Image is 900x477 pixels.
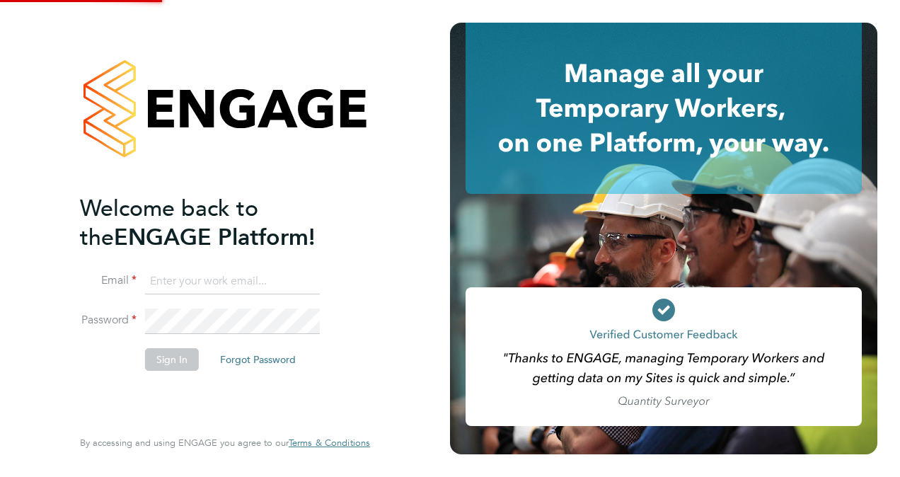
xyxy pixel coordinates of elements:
label: Password [80,313,137,328]
a: Terms & Conditions [289,437,370,449]
h2: ENGAGE Platform! [80,194,356,252]
label: Email [80,273,137,288]
button: Sign In [145,348,199,371]
span: Terms & Conditions [289,437,370,449]
span: By accessing and using ENGAGE you agree to our [80,437,370,449]
span: Welcome back to the [80,195,258,251]
input: Enter your work email... [145,269,320,294]
button: Forgot Password [209,348,307,371]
